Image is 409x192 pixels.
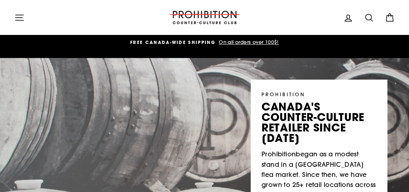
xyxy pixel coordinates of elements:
img: PROHIBITION COUNTER-CULTURE CLUB [169,11,241,24]
span: On all orders over 100$! [217,39,279,45]
p: canada's counter-culture retailer since [DATE] [262,102,377,144]
a: FREE CANADA-WIDE SHIPPING On all orders over 100$! [16,39,393,46]
p: PROHIBITION [262,90,377,98]
a: Prohibition [262,149,296,160]
span: FREE CANADA-WIDE SHIPPING [130,39,215,45]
